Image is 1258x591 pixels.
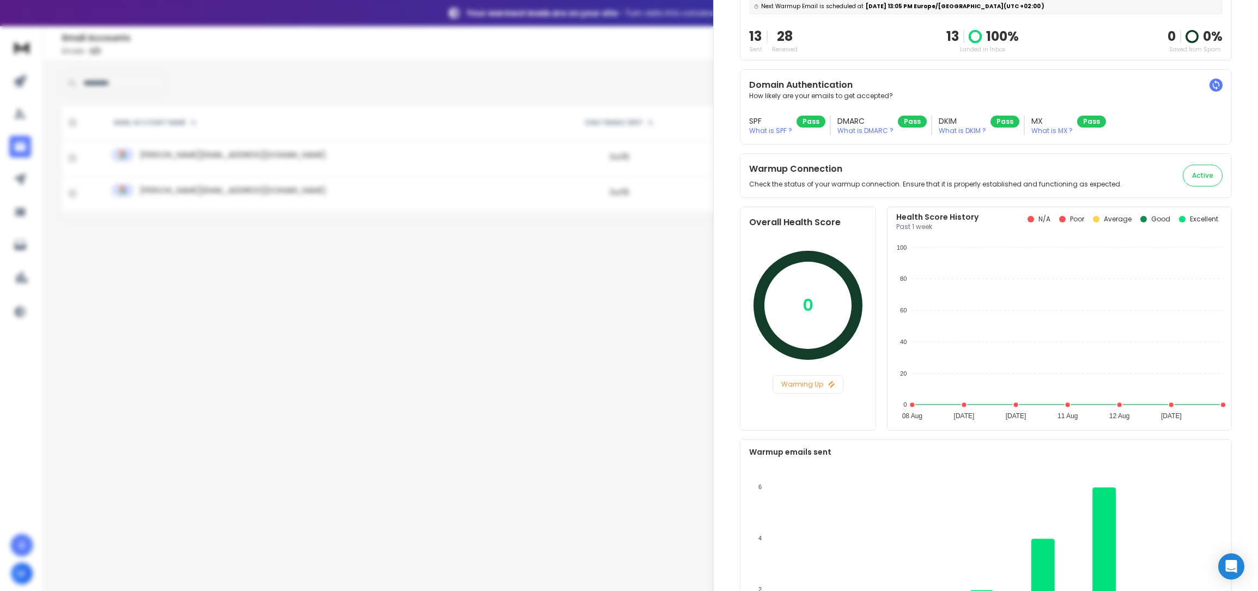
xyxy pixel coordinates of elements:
[1203,28,1223,45] p: 0 %
[939,116,986,126] h3: DKIM
[758,535,762,541] tspan: 4
[902,412,922,420] tspan: 08 Aug
[939,126,986,135] p: What is DKIM ?
[749,79,1223,92] h2: Domain Authentication
[900,339,907,345] tspan: 40
[1183,165,1223,186] button: Active
[900,370,907,377] tspan: 20
[1070,215,1084,224] p: Poor
[761,2,864,10] span: Next Warmup Email is scheduled at
[946,45,1019,53] p: Landed in Inbox
[837,126,894,135] p: What is DMARC ?
[749,126,792,135] p: What is SPF ?
[896,212,979,222] p: Health Score History
[749,162,1122,176] h2: Warmup Connection
[898,116,927,128] div: Pass
[1058,412,1078,420] tspan: 11 Aug
[1077,116,1106,128] div: Pass
[803,295,813,315] p: 0
[903,401,907,408] tspan: 0
[954,412,975,420] tspan: [DATE]
[900,275,907,282] tspan: 80
[1161,412,1182,420] tspan: [DATE]
[1168,45,1223,53] p: Saved from Spam
[749,92,1223,100] p: How likely are your emails to get accepted?
[772,45,798,53] p: Received
[777,380,838,389] p: Warming Up
[837,116,894,126] h3: DMARC
[1190,215,1218,224] p: Excellent
[1104,215,1132,224] p: Average
[749,28,762,45] p: 13
[946,28,959,45] p: 13
[1168,27,1176,45] strong: 0
[1109,412,1129,420] tspan: 12 Aug
[990,116,1019,128] div: Pass
[749,116,792,126] h3: SPF
[1031,126,1073,135] p: What is MX ?
[897,244,907,251] tspan: 100
[1038,215,1050,224] p: N/A
[900,307,907,313] tspan: 60
[1218,553,1244,580] div: Open Intercom Messenger
[1006,412,1026,420] tspan: [DATE]
[749,180,1122,189] p: Check the status of your warmup connection. Ensure that it is properly established and functionin...
[1031,116,1073,126] h3: MX
[749,216,867,229] h2: Overall Health Score
[986,28,1019,45] p: 100 %
[797,116,825,128] div: Pass
[758,484,762,490] tspan: 6
[1151,215,1170,224] p: Good
[896,222,979,231] p: Past 1 week
[772,28,798,45] p: 28
[749,447,1223,457] p: Warmup emails sent
[749,45,762,53] p: Sent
